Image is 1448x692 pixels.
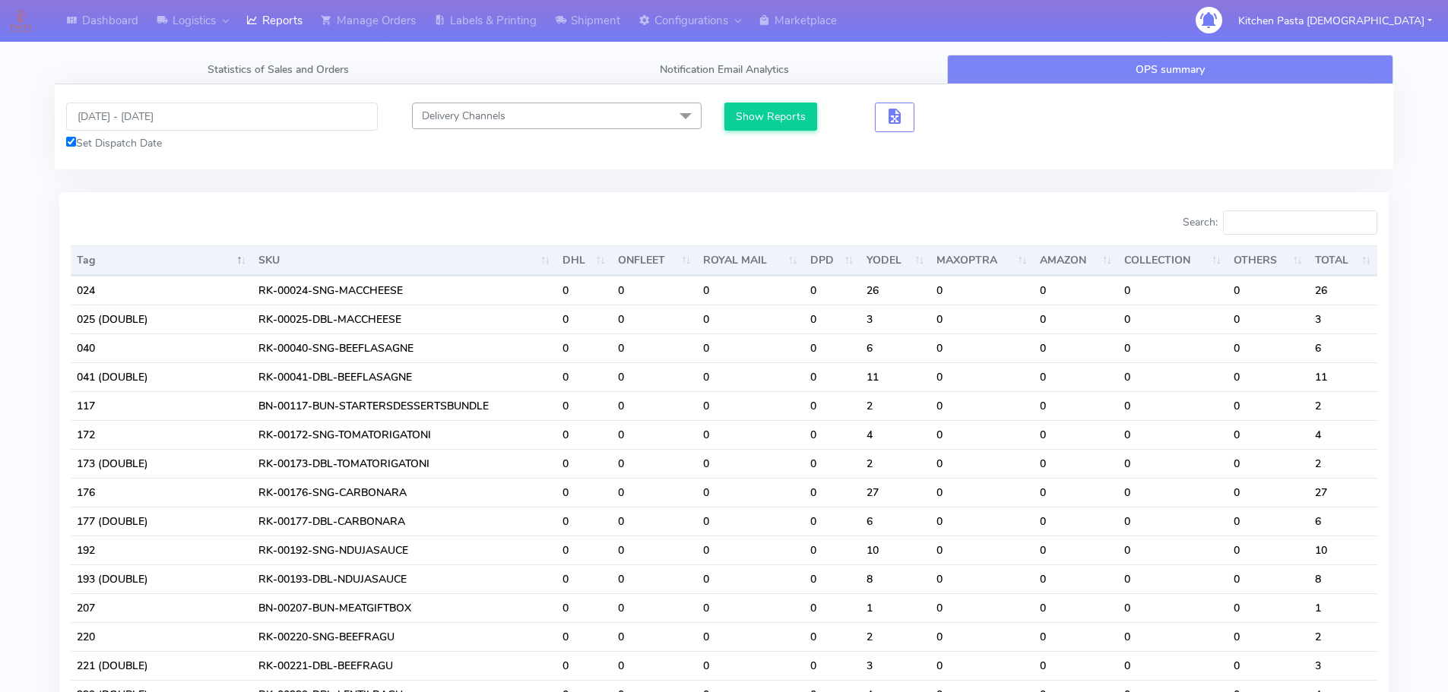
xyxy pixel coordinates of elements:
[804,391,860,420] td: 0
[612,564,698,593] td: 0
[697,449,803,478] td: 0
[930,333,1033,362] td: 0
[1118,333,1228,362] td: 0
[252,449,556,478] td: RK-00173-DBL-TOMATORIGATONI
[252,507,556,536] td: RK-00177-DBL-CARBONARA
[1118,449,1228,478] td: 0
[252,420,556,449] td: RK-00172-SNG-TOMATORIGATONI
[556,362,612,391] td: 0
[1118,536,1228,564] td: 0
[660,62,789,77] span: Notification Email Analytics
[612,333,698,362] td: 0
[1228,651,1308,680] td: 0
[1034,420,1119,449] td: 0
[697,245,803,276] th: ROYAL MAIL : activate to sort column ascending
[252,651,556,680] td: RK-00221-DBL-BEEFRAGU
[1118,276,1228,305] td: 0
[1118,420,1228,449] td: 0
[1228,564,1308,593] td: 0
[930,449,1033,478] td: 0
[1183,210,1377,235] label: Search:
[930,305,1033,333] td: 0
[556,245,612,276] th: DHL : activate to sort column ascending
[697,362,803,391] td: 0
[252,564,556,593] td: RK-00193-DBL-NDUJASAUCE
[697,564,803,593] td: 0
[612,245,698,276] th: ONFLEET : activate to sort column ascending
[860,333,931,362] td: 6
[208,62,349,77] span: Statistics of Sales and Orders
[1228,245,1308,276] th: OTHERS : activate to sort column ascending
[1309,420,1377,449] td: 4
[612,362,698,391] td: 0
[860,391,931,420] td: 2
[612,507,698,536] td: 0
[1034,507,1119,536] td: 0
[930,276,1033,305] td: 0
[71,449,252,478] td: 173 (DOUBLE)
[71,622,252,651] td: 220
[804,593,860,622] td: 0
[930,507,1033,536] td: 0
[804,245,860,276] th: DPD : activate to sort column ascending
[556,391,612,420] td: 0
[860,449,931,478] td: 2
[860,536,931,564] td: 10
[612,536,698,564] td: 0
[252,276,556,305] td: RK-00024-SNG-MACCHEESE
[860,305,931,333] td: 3
[612,651,698,680] td: 0
[556,449,612,478] td: 0
[71,391,252,420] td: 117
[804,420,860,449] td: 0
[66,135,378,151] div: Set Dispatch Date
[1228,305,1308,333] td: 0
[1309,391,1377,420] td: 2
[71,245,252,276] th: Tag: activate to sort column descending
[1118,362,1228,391] td: 0
[930,622,1033,651] td: 0
[66,103,378,131] input: Pick the Daterange
[1309,593,1377,622] td: 1
[556,622,612,651] td: 0
[860,362,931,391] td: 11
[1223,210,1377,235] input: Search:
[1309,622,1377,651] td: 2
[252,362,556,391] td: RK-00041-DBL-BEEFLASAGNE
[930,536,1033,564] td: 0
[1034,622,1119,651] td: 0
[71,333,252,362] td: 040
[1136,62,1205,77] span: OPS summary
[252,333,556,362] td: RK-00040-SNG-BEEFLASAGNE
[1309,536,1377,564] td: 10
[1309,333,1377,362] td: 6
[612,391,698,420] td: 0
[1034,305,1119,333] td: 0
[556,478,612,507] td: 0
[1309,651,1377,680] td: 3
[612,420,698,449] td: 0
[71,420,252,449] td: 172
[556,507,612,536] td: 0
[556,420,612,449] td: 0
[930,420,1033,449] td: 0
[860,276,931,305] td: 26
[1118,305,1228,333] td: 0
[1228,593,1308,622] td: 0
[804,651,860,680] td: 0
[804,564,860,593] td: 0
[612,622,698,651] td: 0
[697,391,803,420] td: 0
[930,564,1033,593] td: 0
[804,449,860,478] td: 0
[252,391,556,420] td: BN-00117-BUN-STARTERSDESSERTSBUNDLE
[1309,564,1377,593] td: 8
[697,651,803,680] td: 0
[1118,507,1228,536] td: 0
[1034,593,1119,622] td: 0
[860,622,931,651] td: 2
[1309,305,1377,333] td: 3
[1034,245,1119,276] th: AMAZON : activate to sort column ascending
[252,622,556,651] td: RK-00220-SNG-BEEFRAGU
[1309,449,1377,478] td: 2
